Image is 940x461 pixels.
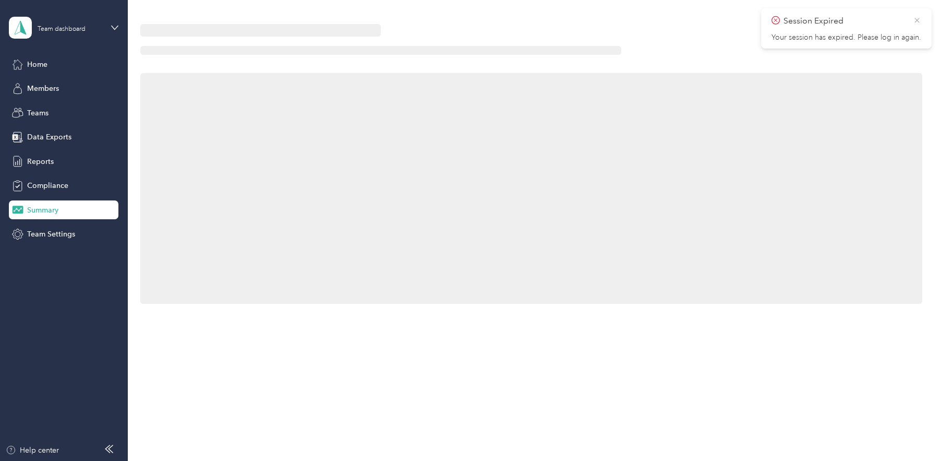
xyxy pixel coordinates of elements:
span: Data Exports [27,132,71,143]
p: Session Expired [784,15,906,28]
span: Summary [27,205,58,216]
span: Home [27,59,47,70]
div: Team dashboard [38,26,86,32]
span: Reports [27,156,54,167]
span: Compliance [27,180,68,191]
span: Teams [27,108,49,119]
p: Your session has expired. Please log in again. [772,33,921,42]
span: Members [27,83,59,94]
button: Help center [6,445,59,456]
span: Team Settings [27,229,75,240]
